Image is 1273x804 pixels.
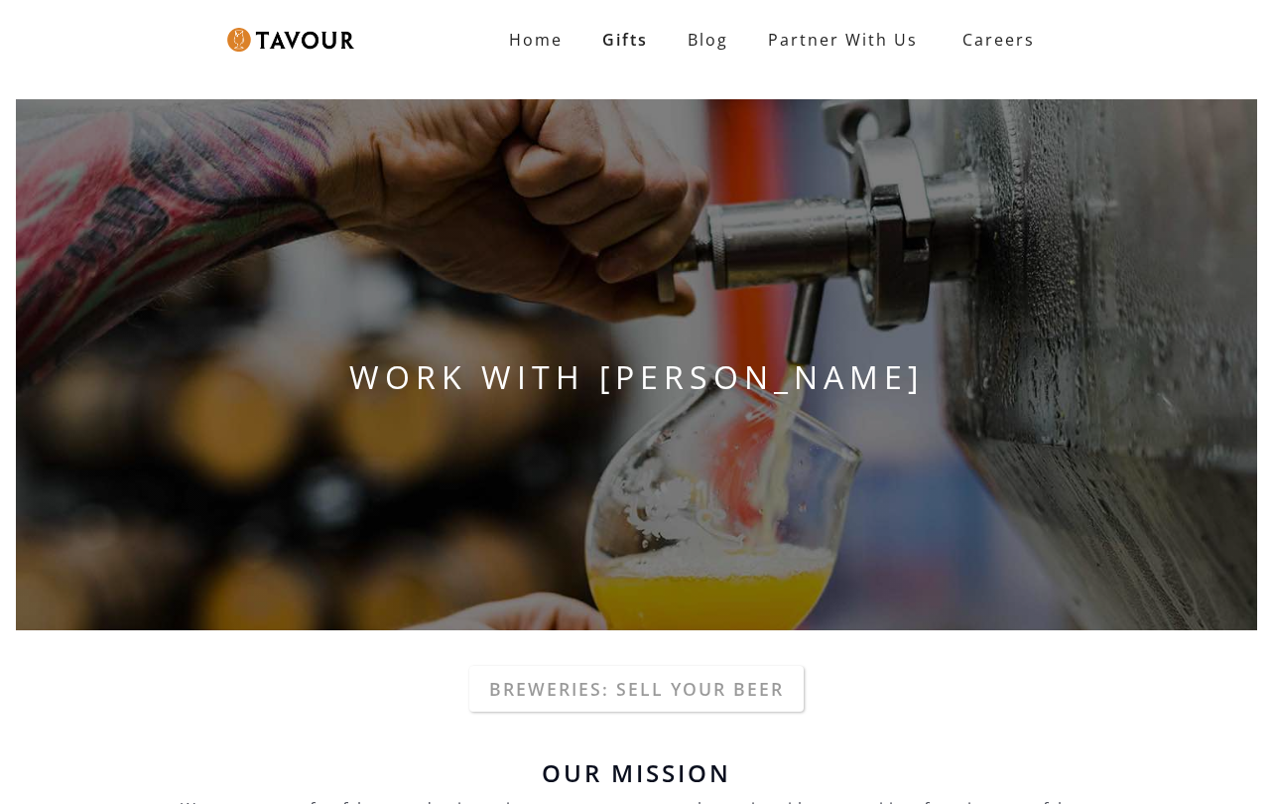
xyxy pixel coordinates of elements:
[509,29,563,51] strong: Home
[748,20,938,60] a: Partner With Us
[582,20,668,60] a: Gifts
[962,20,1035,60] strong: Careers
[171,761,1103,785] h6: Our Mission
[469,666,804,712] a: Breweries: Sell your beer
[489,20,582,60] a: Home
[938,12,1050,67] a: Careers
[16,353,1257,401] h1: WORK WITH [PERSON_NAME]
[668,20,748,60] a: Blog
